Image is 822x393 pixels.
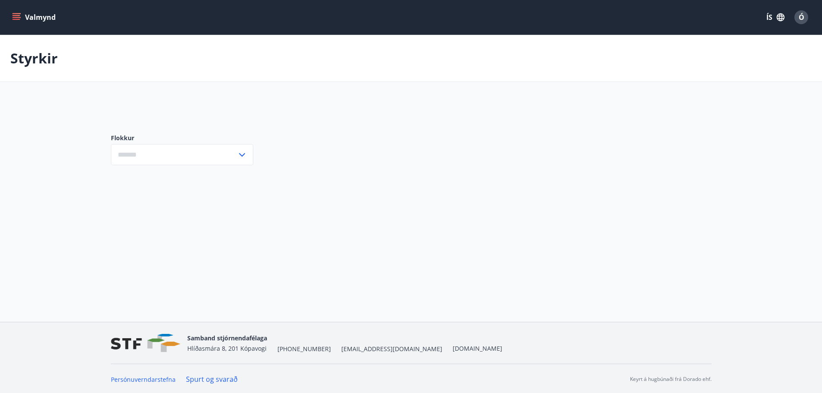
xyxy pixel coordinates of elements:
[187,344,267,352] span: Hlíðasmára 8, 201 Kópavogi
[341,345,442,353] span: [EMAIL_ADDRESS][DOMAIN_NAME]
[111,334,180,352] img: vjCaq2fThgY3EUYqSgpjEiBg6WP39ov69hlhuPVN.png
[10,9,59,25] button: menu
[453,344,502,352] a: [DOMAIN_NAME]
[186,374,238,384] a: Spurt og svarað
[187,334,267,342] span: Samband stjórnendafélaga
[10,49,58,68] p: Styrkir
[799,13,804,22] span: Ó
[111,134,253,142] label: Flokkur
[791,7,812,28] button: Ó
[762,9,789,25] button: ÍS
[277,345,331,353] span: [PHONE_NUMBER]
[111,375,176,384] a: Persónuverndarstefna
[630,375,712,383] p: Keyrt á hugbúnaði frá Dorado ehf.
